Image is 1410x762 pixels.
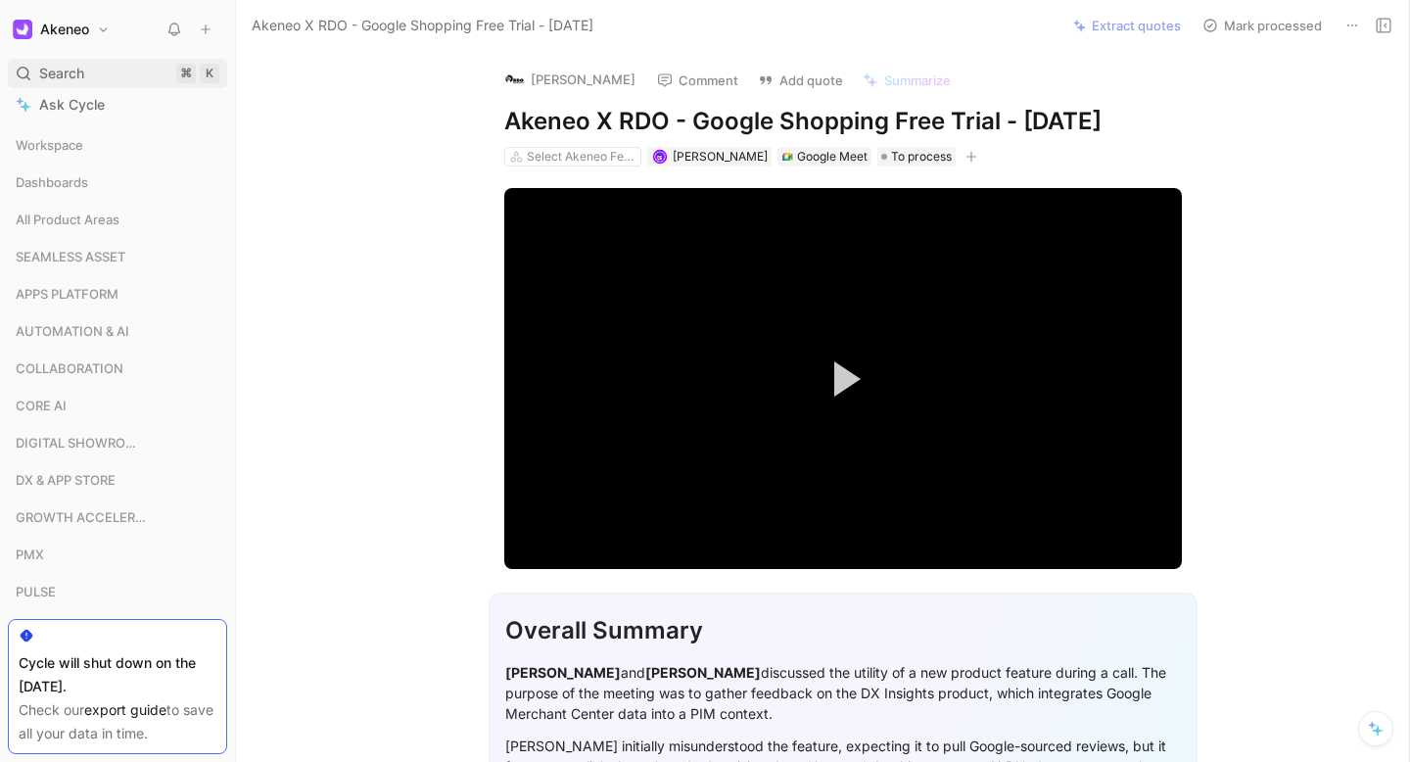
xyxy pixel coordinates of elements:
[8,354,227,389] div: COLLABORATION
[16,358,123,378] span: COLLABORATION
[8,167,227,203] div: Dashboards
[176,64,196,83] div: ⌘
[8,391,227,420] div: CORE AI
[8,428,227,457] div: DIGITAL SHOWROOM
[8,90,227,119] a: Ask Cycle
[891,147,952,167] span: To process
[8,279,227,309] div: APPS PLATFORM
[19,698,216,745] div: Check our to save all your data in time.
[8,391,227,426] div: CORE AI
[8,540,227,575] div: PMX
[8,316,227,352] div: AUTOMATION & AI
[8,130,227,160] div: Workspace
[877,147,956,167] div: To process
[673,149,768,164] span: [PERSON_NAME]
[505,613,1181,648] div: Overall Summary
[8,577,227,606] div: PULSE
[39,93,105,117] span: Ask Cycle
[8,167,227,197] div: Dashboards
[8,614,227,649] div: PORTAL
[8,577,227,612] div: PULSE
[16,321,129,341] span: AUTOMATION & AI
[16,247,125,266] span: SEAMLESS ASSET
[505,664,621,681] strong: [PERSON_NAME]
[84,701,166,718] a: export guide
[200,64,219,83] div: K
[8,242,227,271] div: SEAMLESS ASSET
[19,651,216,698] div: Cycle will shut down on the [DATE].
[8,316,227,346] div: AUTOMATION & AI
[8,242,227,277] div: SEAMLESS ASSET
[39,62,84,85] span: Search
[496,65,644,94] button: logo[PERSON_NAME]
[1064,12,1190,39] button: Extract quotes
[8,428,227,463] div: DIGITAL SHOWROOM
[884,71,951,89] span: Summarize
[16,284,118,304] span: APPS PLATFORM
[505,70,525,89] img: logo
[654,151,665,162] img: avatar
[16,582,56,601] span: PULSE
[252,14,593,37] span: Akeneo X RDO - Google Shopping Free Trial - [DATE]
[16,135,83,155] span: Workspace
[8,59,227,88] div: Search⌘K
[16,210,119,229] span: All Product Areas
[8,279,227,314] div: APPS PLATFORM
[1194,12,1331,39] button: Mark processed
[8,16,115,43] button: AkeneoAkeneo
[8,354,227,383] div: COLLABORATION
[648,67,747,94] button: Comment
[504,106,1182,137] h1: Akeneo X RDO - Google Shopping Free Trial - [DATE]
[8,205,227,240] div: All Product Areas
[8,614,227,643] div: PORTAL
[799,335,887,423] button: Play Video
[8,502,227,538] div: GROWTH ACCELERATION
[16,545,44,564] span: PMX
[16,433,146,452] span: DIGITAL SHOWROOM
[8,205,227,234] div: All Product Areas
[13,20,32,39] img: Akeneo
[16,470,116,490] span: DX & APP STORE
[527,147,636,167] div: Select Akeneo Features
[16,396,67,415] span: CORE AI
[645,664,761,681] strong: [PERSON_NAME]
[8,502,227,532] div: GROWTH ACCELERATION
[8,540,227,569] div: PMX
[504,188,1182,569] div: Video Player
[8,465,227,500] div: DX & APP STORE
[505,662,1181,724] div: and discussed the utility of a new product feature during a call. The purpose of the meeting was ...
[8,465,227,495] div: DX & APP STORE
[16,172,88,192] span: Dashboards
[854,67,960,94] button: Summarize
[16,507,151,527] span: GROWTH ACCELERATION
[797,147,868,167] div: Google Meet
[749,67,852,94] button: Add quote
[40,21,89,38] h1: Akeneo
